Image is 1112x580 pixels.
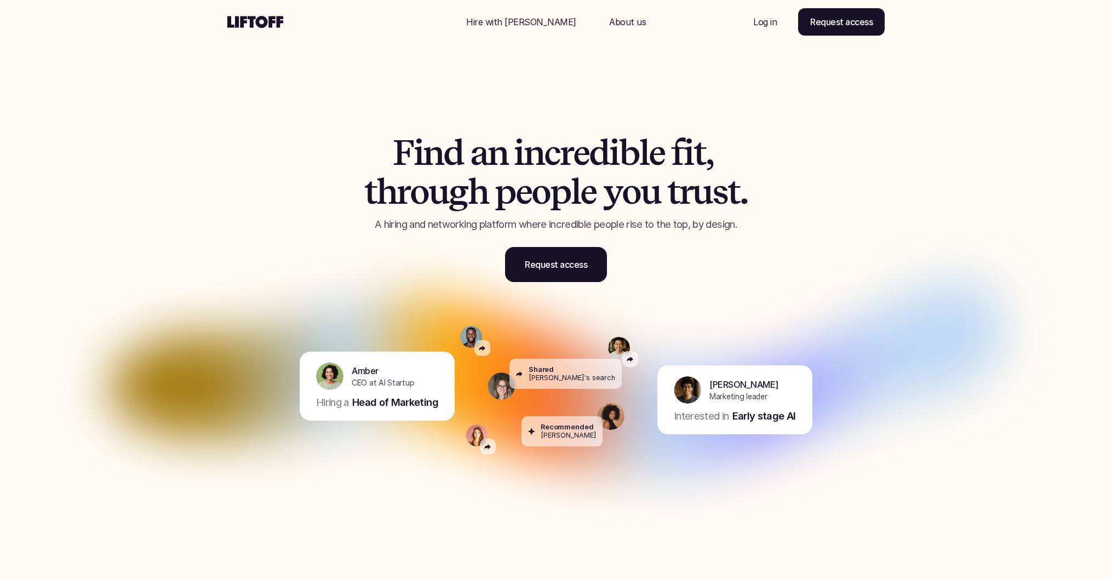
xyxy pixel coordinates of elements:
[798,8,885,36] a: Request access
[544,134,560,172] span: c
[443,134,463,172] span: d
[712,173,727,211] span: s
[692,173,712,211] span: u
[596,9,659,35] a: Nav Link
[514,134,524,172] span: i
[684,134,693,172] span: i
[740,9,790,35] a: Nav Link
[525,258,587,271] p: Request access
[515,173,532,211] span: e
[693,134,706,172] span: t
[393,134,414,172] span: F
[529,374,615,382] p: [PERSON_NAME]'s search
[580,173,597,211] span: e
[470,134,488,172] span: a
[448,173,468,211] span: g
[397,173,410,211] span: r
[573,134,589,172] span: e
[603,173,622,211] span: y
[709,391,767,402] p: Marketing leader
[753,15,777,28] p: Log in
[323,217,789,232] p: A hiring and networking platform where incredible people rise to the top, by design.
[609,15,646,28] p: About us
[541,431,596,439] p: [PERSON_NAME]
[410,173,428,211] span: o
[466,15,576,28] p: Hire with [PERSON_NAME]
[649,134,665,172] span: e
[709,377,778,391] p: [PERSON_NAME]
[679,173,692,211] span: r
[453,9,589,35] a: Nav Link
[414,134,423,172] span: i
[671,134,684,172] span: f
[674,409,729,423] p: Interested in
[505,247,607,282] a: Request access
[531,173,550,211] span: o
[352,364,379,377] p: Amber
[376,173,397,211] span: h
[364,173,376,211] span: t
[727,173,740,211] span: t
[468,173,488,211] span: h
[732,409,796,423] p: Early stage AI
[352,395,438,410] p: Head of Marketing
[640,173,661,211] span: u
[423,134,443,172] span: n
[495,173,515,211] span: p
[428,173,449,211] span: u
[550,173,571,211] span: p
[622,173,640,211] span: o
[740,173,748,211] span: .
[488,134,508,172] span: n
[706,134,713,172] span: ,
[560,134,573,172] span: r
[529,365,554,374] p: Shared
[589,134,609,172] span: d
[571,173,580,211] span: l
[316,395,349,410] p: Hiring a
[352,377,414,388] p: CEO at AI Startup
[619,134,639,172] span: b
[541,423,594,431] p: Recommended
[639,134,649,172] span: l
[810,15,873,28] p: Request access
[524,134,544,172] span: n
[609,134,619,172] span: i
[667,173,679,211] span: t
